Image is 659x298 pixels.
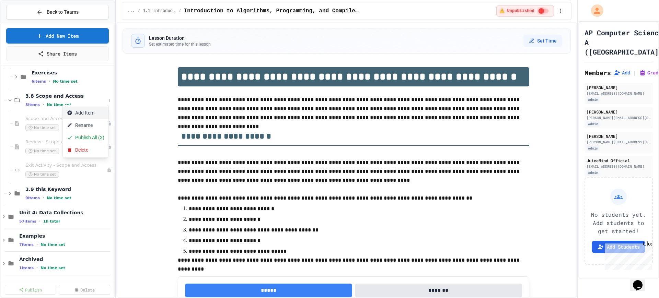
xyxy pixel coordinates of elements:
button: Publish All (3) [63,131,108,144]
div: Chat with us now!Close [3,3,47,44]
button: Rename [63,119,108,131]
iframe: chat widget [602,241,652,270]
iframe: chat widget [630,271,652,291]
button: Delete [63,144,108,156]
button: Add Item [63,107,108,119]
